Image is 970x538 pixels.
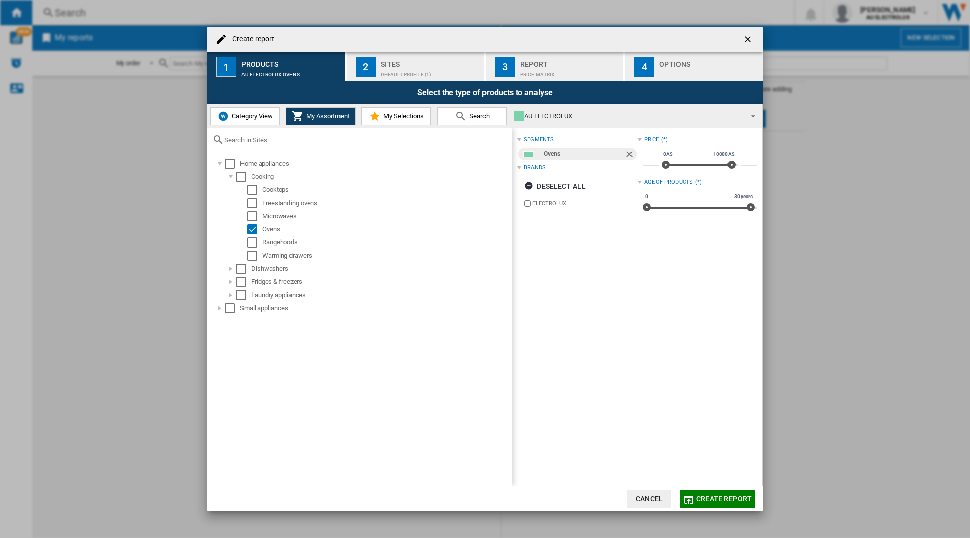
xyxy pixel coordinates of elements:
span: 0 [644,192,650,201]
div: Home appliances [240,159,511,169]
md-checkbox: Select [236,277,251,287]
span: My Selections [381,112,424,120]
span: Category View [229,112,273,120]
div: Deselect all [524,177,586,195]
label: ELECTROLUX [532,200,637,207]
button: Create report [680,490,755,508]
div: Small appliances [240,303,511,313]
img: wiser-icon-blue.png [217,110,229,122]
md-checkbox: Select [247,251,262,261]
div: 2 [356,57,376,77]
md-checkbox: Select [247,211,262,221]
div: Cooktops [262,185,511,195]
button: Deselect all [521,177,589,195]
button: 1 Products AU ELECTROLUX:Ovens [207,52,346,81]
input: Search in Sites [224,136,507,144]
div: Brands [524,164,545,172]
div: Price [644,136,659,144]
span: My Assortment [304,112,350,120]
md-checkbox: Select [247,198,262,208]
div: Warming drawers [262,251,511,261]
div: AU ELECTROLUX [514,109,742,123]
div: Ovens [544,148,624,160]
span: Search [467,112,490,120]
div: Report [520,56,620,67]
div: Rangehoods [262,237,511,248]
div: Price Matrix [520,67,620,77]
div: Sites [381,56,480,67]
div: Age of products [644,178,693,186]
md-checkbox: Select [225,159,240,169]
div: segments [524,136,553,144]
div: 1 [216,57,236,77]
div: Select the type of products to analyse [207,81,763,104]
div: Options [659,56,759,67]
button: 2 Sites Default profile (1) [347,52,486,81]
md-checkbox: Select [247,237,262,248]
button: Category View [210,107,280,125]
button: My Assortment [286,107,356,125]
div: Freestanding ovens [262,198,511,208]
md-checkbox: Select [247,185,262,195]
div: Default profile (1) [381,67,480,77]
span: 0A$ [662,150,674,158]
div: Cooking [251,172,511,182]
div: Microwaves [262,211,511,221]
button: getI18NText('BUTTONS.CLOSE_DIALOG') [739,29,759,50]
span: 30 years [733,192,754,201]
md-checkbox: Select [225,303,240,313]
div: AU ELECTROLUX:Ovens [241,67,341,77]
md-checkbox: Select [236,264,251,274]
div: 4 [634,57,654,77]
div: Ovens [262,224,511,234]
div: Laundry appliances [251,290,511,300]
ng-md-icon: getI18NText('BUTTONS.CLOSE_DIALOG') [743,34,755,46]
span: 10000A$ [712,150,736,158]
button: 3 Report Price Matrix [486,52,625,81]
h4: Create report [227,34,274,44]
span: Create report [696,495,752,503]
button: My Selections [361,107,431,125]
md-checkbox: Select [236,172,251,182]
div: 3 [495,57,515,77]
input: brand.name [524,200,531,207]
button: Search [437,107,507,125]
button: Cancel [627,490,671,508]
div: Products [241,56,341,67]
button: 4 Options [625,52,763,81]
div: Fridges & freezers [251,277,511,287]
md-checkbox: Select [247,224,262,234]
ng-md-icon: Remove [624,149,637,161]
div: Dishwashers [251,264,511,274]
md-checkbox: Select [236,290,251,300]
